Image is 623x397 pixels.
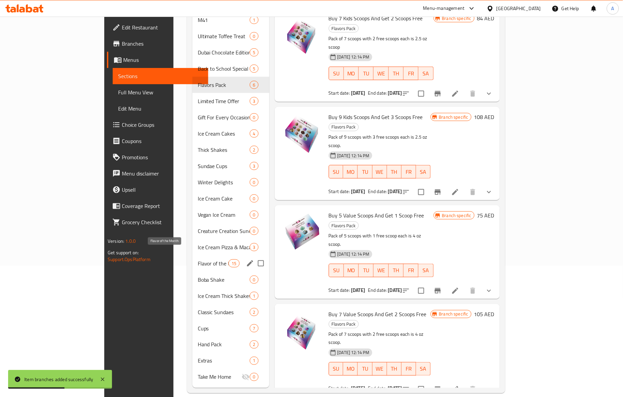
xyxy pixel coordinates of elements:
[250,65,258,73] div: items
[388,187,402,196] b: [DATE]
[335,251,372,257] span: [DATE] 12:14 PM
[250,162,258,170] div: items
[250,277,258,283] span: 0
[391,265,401,275] span: TH
[198,243,250,251] span: Ice Cream Pizza & Macarons
[477,211,494,220] h6: 75 AED
[250,147,258,153] span: 2
[329,25,358,32] span: Flavors Pack
[347,69,356,78] span: MO
[122,153,203,161] span: Promotions
[451,90,459,98] a: Edit menu item
[198,308,250,316] span: Classic Sundaes
[368,187,387,196] span: End date:
[198,81,250,89] div: Flavors Pack
[250,195,258,202] span: 0
[359,264,374,277] button: TU
[198,130,250,138] span: Ice Cream Cakes
[250,373,258,381] div: items
[192,28,269,44] div: Ultimate Toffee Treat0
[113,84,208,100] a: Full Menu View
[343,165,358,179] button: MO
[368,286,387,295] span: End date:
[398,86,414,102] button: sort-choices
[107,165,208,182] a: Menu disclaimer
[389,67,404,80] button: TH
[198,65,250,73] span: Back to School Special
[198,178,250,186] span: Winter Delights
[388,286,402,295] b: [DATE]
[192,223,269,239] div: Creature Creation Sundae0
[192,255,269,272] div: Flavor of the Month15edit
[229,260,239,267] span: 15
[250,244,258,251] span: 3
[250,293,258,299] span: 1
[373,362,387,376] button: WE
[332,265,341,275] span: SU
[404,67,418,80] button: FR
[198,341,250,349] span: Hand Pack
[192,239,269,255] div: Ice Cream Pizza & Macarons3
[250,341,258,349] div: items
[250,292,258,300] div: items
[250,32,258,40] div: items
[329,330,431,347] p: Pack of 7 scoops with 2 free scoops each is 4 oz scoop.
[329,264,344,277] button: SU
[250,33,258,40] span: 0
[481,283,497,299] button: show more
[113,68,208,84] a: Sections
[387,362,402,376] button: TH
[198,113,250,121] div: Gift For Every Occasion
[107,133,208,149] a: Coupons
[250,324,258,332] div: items
[419,364,428,374] span: SA
[250,82,258,88] span: 6
[329,309,427,319] span: Buy 7 Value Scoops And Get 2 Scoops Free
[192,272,269,288] div: Boba Shake0
[192,320,269,336] div: Cups7
[198,97,250,105] span: Limited Time Offer
[192,353,269,369] div: Extras1
[107,149,208,165] a: Promotions
[361,265,371,275] span: TU
[250,374,258,380] span: 0
[335,350,372,356] span: [DATE] 12:14 PM
[368,89,387,97] span: End date:
[118,88,203,96] span: Full Menu View
[245,258,255,268] button: edit
[192,369,269,385] div: Take Me Home0
[198,48,250,56] span: Dubai Chocolate Edition
[250,81,258,89] div: items
[198,162,250,170] span: Sundae Cups
[474,112,494,122] h6: 108 AED
[358,362,372,376] button: TU
[122,137,203,145] span: Coupons
[250,179,258,186] span: 0
[398,283,414,299] button: sort-choices
[107,19,208,36] a: Edit Restaurant
[24,376,93,383] div: Item branches added successfully
[250,228,258,234] span: 0
[375,167,384,177] span: WE
[280,112,323,156] img: Buy 9 Kids Scoops And Get 3 Scoops Free
[198,357,250,365] span: Extras
[376,265,386,275] span: WE
[332,364,341,374] span: SU
[402,362,416,376] button: FR
[359,67,374,80] button: TU
[198,276,250,284] span: Boba Shake
[250,97,258,105] div: items
[192,190,269,207] div: Ice Cream Cake0
[373,165,387,179] button: WE
[421,69,431,78] span: SA
[118,104,203,113] span: Edit Menu
[280,309,323,353] img: Buy 7 Value Scoops And Get 2 Scoops Free
[250,146,258,154] div: items
[414,382,428,396] span: Select to update
[343,362,358,376] button: MO
[125,237,136,246] span: 1.0.0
